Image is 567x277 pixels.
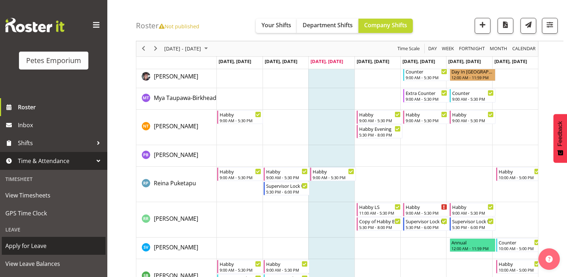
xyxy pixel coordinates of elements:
[451,68,494,75] div: Day In [GEOGRAPHIC_DATA]
[217,167,263,181] div: Reina Puketapu"s event - Habby Begin From Monday, October 6, 2025 at 9:00:00 AM GMT+13:00 Ends At...
[5,208,102,219] span: GPS Time Clock
[494,58,527,65] span: [DATE], [DATE]
[2,172,106,186] div: Timesheet
[266,182,308,189] div: Supervisor Lock Up
[219,58,251,65] span: [DATE], [DATE]
[136,202,217,238] td: Ruth Robertson-Taylor resource
[496,260,542,273] div: Stephanie Burdan"s event - Habby Begin From Sunday, October 12, 2025 at 10:00:00 AM GMT+13:00 End...
[496,238,542,252] div: Sasha Vandervalk"s event - Counter Begin From Sunday, October 12, 2025 at 10:00:00 AM GMT+13:00 E...
[441,44,455,53] span: Week
[406,75,447,80] div: 9:00 AM - 5:30 PM
[154,94,216,102] a: Mya Taupawa-Birkhead
[458,44,486,53] button: Fortnight
[136,145,217,167] td: Peter Bunn resource
[220,118,261,123] div: 9:00 AM - 5:30 PM
[313,168,354,175] div: Habby
[266,168,308,175] div: Habby
[396,44,421,53] button: Time Scale
[451,75,494,80] div: 12:00 AM - 11:59 PM
[151,44,161,53] button: Next
[266,260,308,267] div: Habby
[452,210,494,216] div: 9:00 AM - 5:30 PM
[499,175,540,180] div: 10:00 AM - 5:00 PM
[498,18,513,34] button: Download a PDF of the roster according to the set date range.
[303,21,353,29] span: Department Shifts
[5,240,102,251] span: Apply for Leave
[499,245,540,251] div: 10:00 AM - 5:00 PM
[450,110,495,124] div: Nicole Thomson"s event - Habby Begin From Saturday, October 11, 2025 at 9:00:00 AM GMT+13:00 Ends...
[450,89,495,102] div: Mya Taupawa-Birkhead"s event - Counter Begin From Saturday, October 11, 2025 at 9:00:00 AM GMT+13...
[406,111,447,118] div: Habby
[217,110,263,124] div: Nicole Thomson"s event - Habby Begin From Monday, October 6, 2025 at 9:00:00 AM GMT+13:00 Ends At...
[154,151,198,159] a: [PERSON_NAME]
[496,167,542,181] div: Reina Puketapu"s event - Habby Begin From Sunday, October 12, 2025 at 10:00:00 AM GMT+13:00 Ends ...
[264,167,309,181] div: Reina Puketapu"s event - Habby Begin From Tuesday, October 7, 2025 at 9:00:00 AM GMT+13:00 Ends A...
[359,203,401,210] div: Habby LS
[220,175,261,180] div: 9:00 AM - 5:30 PM
[154,94,216,102] span: Mya Taupawa-Birkhead
[499,260,540,267] div: Habby
[489,44,508,53] span: Month
[499,267,540,273] div: 10:00 AM - 5:00 PM
[406,203,447,210] div: Habby
[359,118,401,123] div: 9:00 AM - 5:30 PM
[154,214,198,223] a: [PERSON_NAME]
[154,179,196,187] a: Reina Puketapu
[137,41,150,56] div: previous period
[358,19,413,33] button: Company Shifts
[406,96,447,102] div: 9:00 AM - 5:30 PM
[499,168,540,175] div: Habby
[136,110,217,145] td: Nicole Thomson resource
[264,260,309,273] div: Stephanie Burdan"s event - Habby Begin From Tuesday, October 7, 2025 at 9:00:00 AM GMT+13:00 Ends...
[163,44,202,53] span: [DATE] - [DATE]
[139,44,148,53] button: Previous
[154,122,198,130] span: [PERSON_NAME]
[220,168,261,175] div: Habby
[163,44,211,53] button: October 2025
[266,175,308,180] div: 9:00 AM - 5:30 PM
[441,44,455,53] button: Timeline Week
[359,132,401,138] div: 5:30 PM - 8:00 PM
[450,203,495,216] div: Ruth Robertson-Taylor"s event - Habby Begin From Saturday, October 11, 2025 at 9:00:00 AM GMT+13:...
[18,138,93,148] span: Shifts
[403,203,449,216] div: Ruth Robertson-Taylor"s event - Habby Begin From Friday, October 10, 2025 at 9:00:00 AM GMT+13:00...
[511,44,537,53] button: Month
[452,218,494,225] div: Supervisor Lock Up
[217,260,263,273] div: Stephanie Burdan"s event - Habby Begin From Monday, October 6, 2025 at 9:00:00 AM GMT+13:00 Ends ...
[2,222,106,237] div: Leave
[18,156,93,166] span: Time & Attendance
[136,167,217,202] td: Reina Puketapu resource
[557,121,563,146] span: Feedback
[154,72,198,80] span: [PERSON_NAME]
[266,267,308,273] div: 9:00 AM - 5:30 PM
[136,22,199,30] h4: Roster
[403,67,449,81] div: Michelle Whale"s event - Counter Begin From Friday, October 10, 2025 at 9:00:00 AM GMT+13:00 Ends...
[18,120,104,130] span: Inbox
[452,118,494,123] div: 9:00 AM - 5:30 PM
[261,21,291,29] span: Your Shifts
[162,41,212,56] div: October 06 - 12, 2025
[475,18,490,34] button: Add a new shift
[5,190,102,201] span: View Timesheets
[427,44,438,53] button: Timeline Day
[452,111,494,118] div: Habby
[159,23,199,30] span: Not published
[450,238,495,252] div: Sasha Vandervalk"s event - Annual Begin From Saturday, October 11, 2025 at 12:00:00 AM GMT+13:00 ...
[2,204,106,222] a: GPS Time Clock
[452,89,494,96] div: Counter
[427,44,438,53] span: Day
[406,68,447,75] div: Counter
[154,215,198,223] span: [PERSON_NAME]
[402,58,435,65] span: [DATE], [DATE]
[451,245,494,251] div: 12:00 AM - 11:59 PM
[2,186,106,204] a: View Timesheets
[359,218,401,225] div: Copy of Habby Evening
[359,224,401,230] div: 5:30 PM - 8:00 PM
[359,210,401,216] div: 11:00 AM - 5:30 PM
[499,239,540,246] div: Counter
[451,239,494,246] div: Annual
[5,258,102,269] span: View Leave Balances
[357,58,389,65] span: [DATE], [DATE]
[154,243,198,251] span: [PERSON_NAME]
